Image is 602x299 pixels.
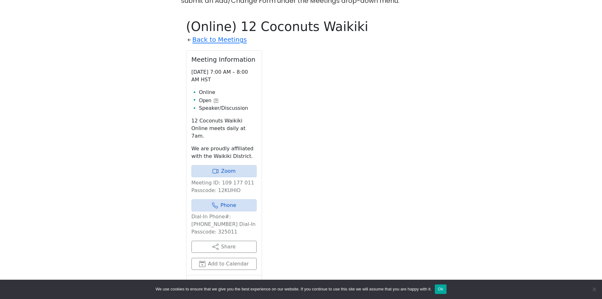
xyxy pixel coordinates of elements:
[591,286,597,292] span: No
[192,34,247,45] a: Back to Meetings
[192,165,257,177] a: Zoom
[186,19,416,34] h1: (Online) 12 Coconuts Waikiki
[199,97,218,104] button: Open
[192,68,257,84] p: [DATE] 7:00 AM – 8:00 AM HST
[192,179,257,194] p: Meeting ID: 109 177 011 Passcode: 12KUHIO
[192,258,257,270] button: Add to Calendar
[192,117,257,140] p: 12 Coconuts Waikiki Online meets daily at 7am.
[192,213,257,236] p: Dial-In Phone#: [PHONE_NUMBER] Dial-In Passcode: 325011
[199,104,257,112] li: Speaker/Discussion
[199,97,211,104] span: Open
[435,284,447,294] button: Ok
[155,286,431,292] span: We use cookies to ensure that we give you the best experience on our website. If you continue to ...
[192,241,257,253] button: Share
[192,145,257,160] p: We are proudly affiliated with the Waikiki District.
[192,199,257,211] a: Phone
[199,89,257,96] li: Online
[192,56,257,63] h2: Meeting Information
